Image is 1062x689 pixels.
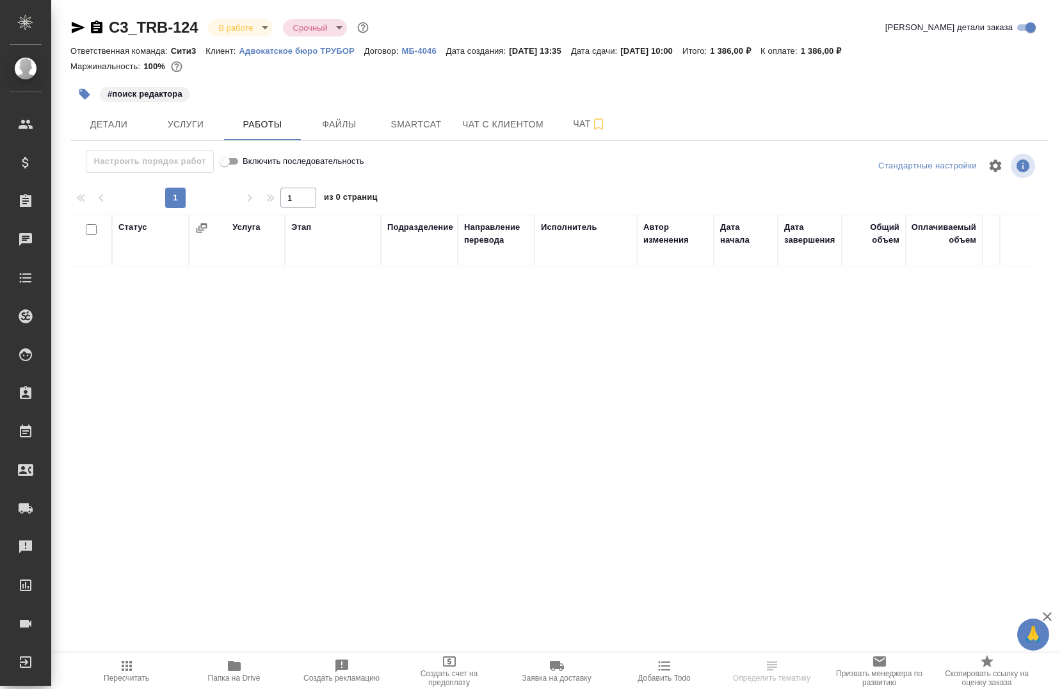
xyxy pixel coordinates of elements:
[833,669,926,687] span: Призвать менеджера по развитию
[171,46,206,56] p: Сити3
[591,117,606,132] svg: Подписаться
[718,653,826,689] button: Определить тематику
[303,674,380,683] span: Создать рекламацию
[720,221,771,247] div: Дата начала
[232,117,293,133] span: Работы
[181,653,288,689] button: Папка на Drive
[541,221,597,234] div: Исполнитель
[143,61,168,71] p: 100%
[232,221,260,234] div: Услуга
[643,221,707,247] div: Автор изменения
[941,669,1033,687] span: Скопировать ссылку на оценку заказа
[801,46,851,56] p: 1 386,00 ₽
[208,19,272,36] div: В работе
[682,46,710,56] p: Итого:
[733,674,810,683] span: Определить тематику
[522,674,591,683] span: Заявка на доставку
[509,46,571,56] p: [DATE] 13:35
[109,19,198,36] a: C3_TRB-124
[446,46,509,56] p: Дата создания:
[387,221,453,234] div: Подразделение
[108,88,182,101] p: #поиск редактора
[885,21,1013,34] span: [PERSON_NAME] детали заказа
[760,46,801,56] p: К оплате:
[99,88,191,99] span: поиск редактора
[214,22,257,33] button: В работе
[239,46,364,56] p: Адвокатское бюро ТРУБОР
[462,117,543,133] span: Чат с клиентом
[620,46,682,56] p: [DATE] 10:00
[89,20,104,35] button: Скопировать ссылку
[464,221,528,247] div: Направление перевода
[826,653,933,689] button: Призвать менеджера по развитию
[848,221,899,247] div: Общий объем
[243,155,364,168] span: Включить последовательность
[309,117,370,133] span: Файлы
[933,653,1041,689] button: Скопировать ссылку на оценку заказа
[70,61,143,71] p: Маржинальность:
[283,19,347,36] div: В работе
[291,221,311,234] div: Этап
[73,653,181,689] button: Пересчитать
[980,150,1011,181] span: Настроить таблицу
[559,116,620,132] span: Чат
[571,46,620,56] p: Дата сдачи:
[205,46,239,56] p: Клиент:
[289,22,332,33] button: Срочный
[401,46,446,56] p: МБ-4046
[104,674,149,683] span: Пересчитать
[195,222,208,234] button: Сгруппировать
[288,653,396,689] button: Создать рекламацию
[355,19,371,36] button: Доп статусы указывают на важность/срочность заказа
[168,58,185,75] button: 0.00 RUB;
[385,117,447,133] span: Smartcat
[155,117,216,133] span: Услуги
[78,117,140,133] span: Детали
[403,669,495,687] span: Создать счет на предоплату
[208,674,261,683] span: Папка на Drive
[396,653,503,689] button: Создать счет на предоплату
[710,46,760,56] p: 1 386,00 ₽
[875,156,980,176] div: split button
[364,46,402,56] p: Договор:
[401,45,446,56] a: МБ-4046
[1022,621,1044,648] span: 🙏
[118,221,147,234] div: Статус
[70,46,171,56] p: Ответственная команда:
[784,221,835,247] div: Дата завершения
[70,20,86,35] button: Скопировать ссылку для ЯМессенджера
[70,80,99,108] button: Добавить тэг
[239,45,364,56] a: Адвокатское бюро ТРУБОР
[1017,619,1049,651] button: 🙏
[503,653,611,689] button: Заявка на доставку
[611,653,718,689] button: Добавить Todo
[912,221,976,247] div: Оплачиваемый объем
[324,190,378,208] span: из 0 страниц
[638,674,690,683] span: Добавить Todo
[1011,154,1038,178] span: Посмотреть информацию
